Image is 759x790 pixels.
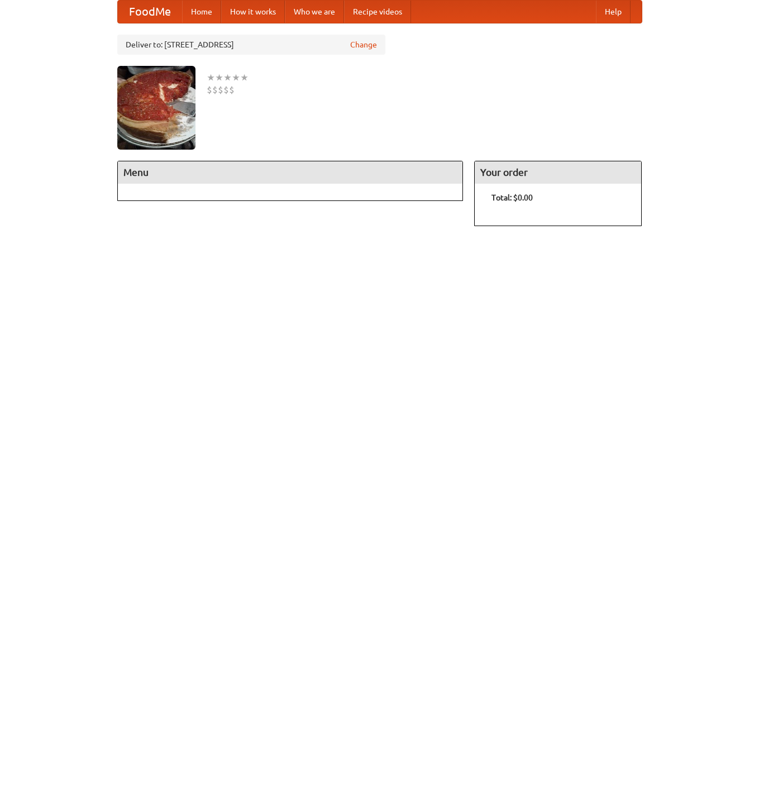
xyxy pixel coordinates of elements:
li: $ [229,84,235,96]
li: $ [218,84,223,96]
a: Home [182,1,221,23]
li: ★ [232,71,240,84]
h4: Your order [475,161,641,184]
li: ★ [207,71,215,84]
a: Help [596,1,631,23]
a: FoodMe [118,1,182,23]
div: Deliver to: [STREET_ADDRESS] [117,35,385,55]
li: $ [212,84,218,96]
li: ★ [215,71,223,84]
li: $ [207,84,212,96]
h4: Menu [118,161,463,184]
li: $ [223,84,229,96]
b: Total: $0.00 [491,193,533,202]
a: Recipe videos [344,1,411,23]
img: angular.jpg [117,66,195,150]
li: ★ [240,71,249,84]
a: How it works [221,1,285,23]
a: Change [350,39,377,50]
a: Who we are [285,1,344,23]
li: ★ [223,71,232,84]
